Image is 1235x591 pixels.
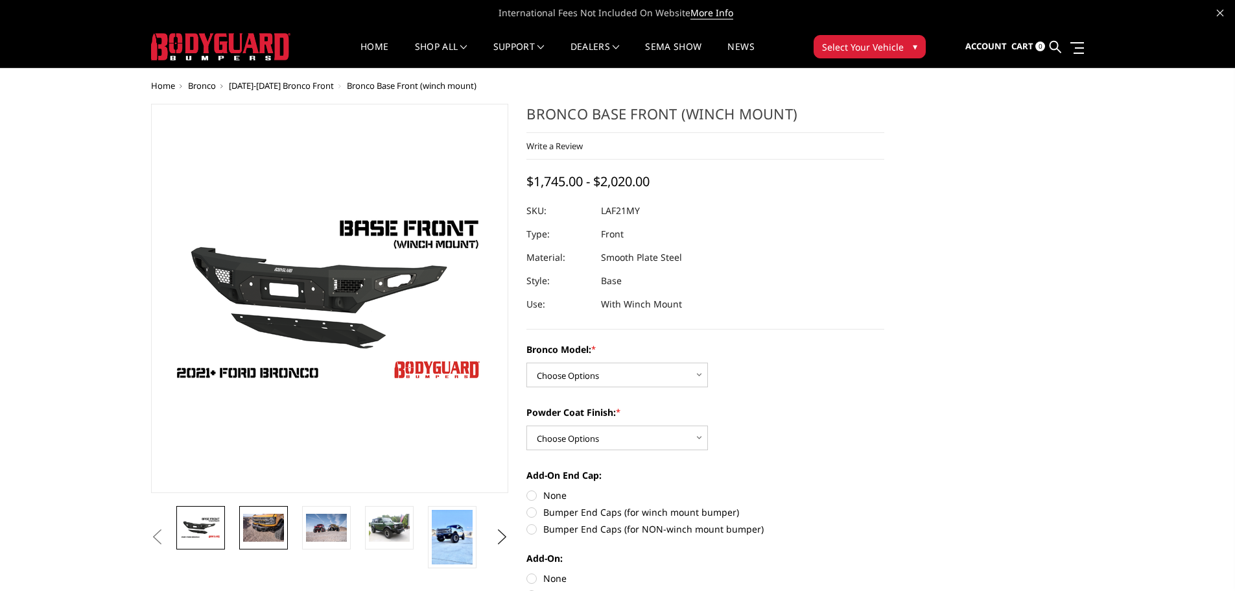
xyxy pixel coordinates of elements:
label: Add-On: [526,551,884,565]
label: Powder Coat Finish: [526,405,884,419]
a: Account [965,29,1007,64]
a: News [727,42,754,67]
dt: SKU: [526,199,591,223]
dd: Smooth Plate Steel [601,246,682,269]
span: 0 [1035,42,1045,51]
span: Bronco Base Front (winch mount) [347,80,476,91]
img: Bronco Base Front (winch mount) [432,510,473,564]
label: Bumper End Caps (for winch mount bumper) [526,505,884,519]
a: Home [151,80,175,91]
a: Home [360,42,388,67]
dt: Use: [526,293,591,316]
a: Freedom Series - Bronco Base Front Bumper [151,104,509,493]
img: Bronco Base Front (winch mount) [369,514,410,541]
dd: LAF21MY [601,199,640,223]
a: Bronco [188,80,216,91]
dt: Style: [526,269,591,293]
dd: Front [601,223,624,246]
span: Account [965,40,1007,52]
span: Cart [1011,40,1033,52]
a: [DATE]-[DATE] Bronco Front [229,80,334,91]
a: Write a Review [526,140,583,152]
label: None [526,572,884,585]
h1: Bronco Base Front (winch mount) [526,104,884,133]
label: Add-On End Cap: [526,468,884,482]
a: shop all [415,42,467,67]
span: ▾ [913,40,917,53]
a: More Info [690,6,733,19]
a: Dealers [570,42,620,67]
button: Next [492,527,512,547]
img: Bronco Base Front (winch mount) [243,514,284,541]
img: Freedom Series - Bronco Base Front Bumper [180,516,221,539]
label: None [526,488,884,502]
a: Support [493,42,545,67]
span: Select Your Vehicle [822,40,904,54]
iframe: Chat Widget [1170,529,1235,591]
dt: Type: [526,223,591,246]
dt: Material: [526,246,591,269]
dd: Base [601,269,622,293]
dd: With Winch Mount [601,293,682,316]
button: Select Your Vehicle [814,35,926,58]
span: $1,745.00 - $2,020.00 [526,173,650,190]
img: BODYGUARD BUMPERS [151,33,290,60]
label: Bumper End Caps (for NON-winch mount bumper) [526,522,884,536]
a: SEMA Show [645,42,701,67]
a: Cart 0 [1011,29,1045,64]
img: Bronco Base Front (winch mount) [306,514,347,541]
button: Previous [148,527,167,547]
label: Bronco Model: [526,343,884,356]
